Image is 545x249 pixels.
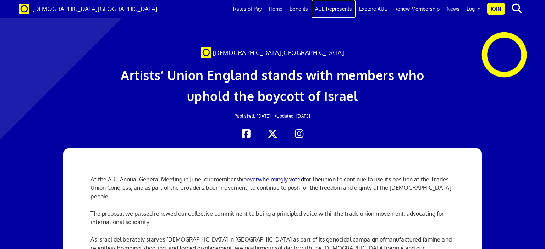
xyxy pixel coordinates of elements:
span: labour movement, to continue to push for the freedom and dignity of the [DEMOGRAPHIC_DATA] people. [90,184,451,200]
span: At the AUE Annual General Meeting in June, our membership [90,176,246,183]
span: [DEMOGRAPHIC_DATA][GEOGRAPHIC_DATA] [32,5,158,12]
span: union to continue to use its position at the Trades Union Congress, and as part of the broader [90,176,448,191]
span: The proposal we passed renewed our collective commitment to being a principled voice within [90,210,335,217]
a: Join [487,3,505,15]
button: search [506,1,528,16]
h2: Updated: [DATE] [105,114,440,118]
a: overwhelmingly voted [247,176,304,183]
span: Published: [DATE] • [235,113,277,119]
span: [DEMOGRAPHIC_DATA][GEOGRAPHIC_DATA] [213,49,345,56]
span: Artists’ Union England stands with members who uphold the boycott of Israel [121,67,424,104]
span: the trade union movement, advocating for international solidarity. [90,210,444,226]
span: As Israel deliberately starves [DEMOGRAPHIC_DATA] in [GEOGRAPHIC_DATA] as part of its genocidal c... [90,236,384,243]
span: for the [304,176,321,183]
